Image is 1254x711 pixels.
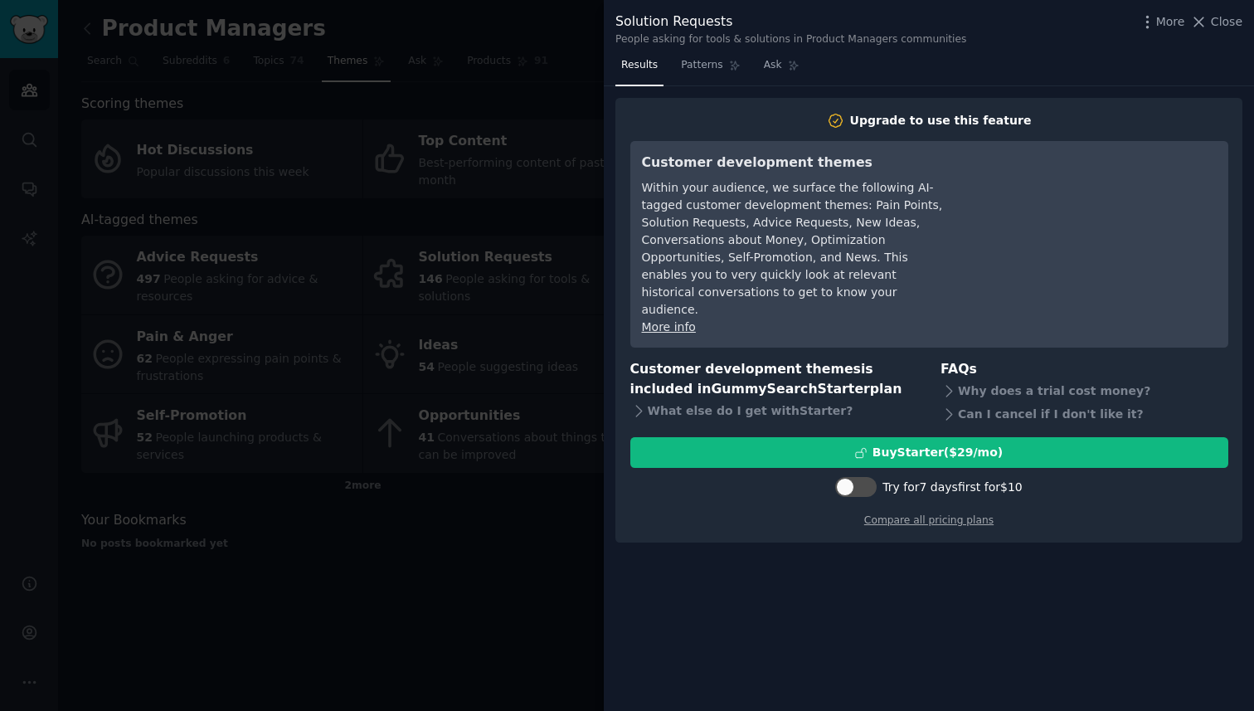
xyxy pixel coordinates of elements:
span: More [1156,13,1185,31]
div: Upgrade to use this feature [850,112,1032,129]
div: Solution Requests [615,12,966,32]
iframe: YouTube video player [968,153,1217,277]
a: Compare all pricing plans [864,514,994,526]
a: Patterns [675,52,746,86]
div: Buy Starter ($ 29 /mo ) [872,444,1003,461]
span: Ask [764,58,782,73]
a: Ask [758,52,805,86]
div: People asking for tools & solutions in Product Managers communities [615,32,966,47]
a: More info [642,320,696,334]
h3: Customer development themes is included in plan [630,359,918,400]
span: Results [621,58,658,73]
div: Why does a trial cost money? [941,379,1228,402]
div: Within your audience, we surface the following AI-tagged customer development themes: Pain Points... [642,179,945,319]
button: More [1139,13,1185,31]
button: BuyStarter($29/mo) [630,437,1228,468]
h3: FAQs [941,359,1228,380]
span: GummySearch Starter [711,381,869,397]
div: What else do I get with Starter ? [630,400,918,423]
h3: Customer development themes [642,153,945,173]
span: Patterns [681,58,722,73]
span: Close [1211,13,1242,31]
div: Can I cancel if I don't like it? [941,402,1228,426]
button: Close [1190,13,1242,31]
a: Results [615,52,663,86]
div: Try for 7 days first for $10 [882,479,1022,496]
